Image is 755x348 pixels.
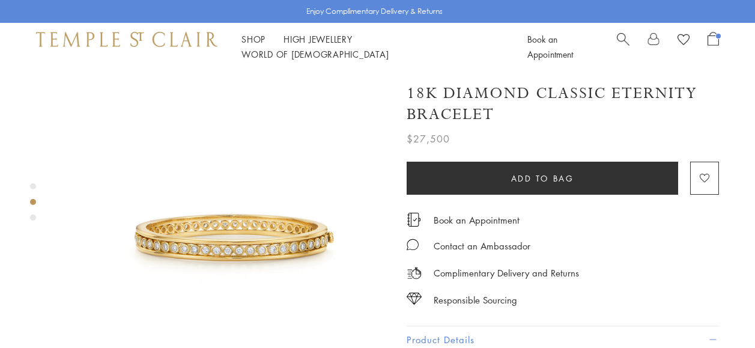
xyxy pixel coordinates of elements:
h1: 18K Diamond Classic Eternity Bracelet [407,83,719,125]
a: View Wishlist [678,32,690,50]
img: icon_sourcing.svg [407,293,422,305]
span: $27,500 [407,131,450,147]
iframe: Gorgias live chat messenger [695,292,743,336]
button: Add to bag [407,162,678,195]
div: Responsible Sourcing [434,293,517,308]
div: Contact an Ambassador [434,239,530,254]
p: Complimentary Delivery and Returns [434,266,579,281]
a: Open Shopping Bag [708,32,719,62]
a: World of [DEMOGRAPHIC_DATA]World of [DEMOGRAPHIC_DATA] [241,48,389,60]
p: Enjoy Complimentary Delivery & Returns [306,5,443,17]
a: Book an Appointment [527,33,573,60]
span: Add to bag [511,172,574,185]
div: Product gallery navigation [30,180,36,230]
img: MessageIcon-01_2.svg [407,239,419,251]
img: icon_appointment.svg [407,213,421,227]
a: ShopShop [241,33,265,45]
a: Search [617,32,629,62]
a: Book an Appointment [434,213,520,227]
nav: Main navigation [241,32,500,62]
a: High JewelleryHigh Jewellery [284,33,353,45]
img: Temple St. Clair [36,32,217,46]
img: icon_delivery.svg [407,266,422,281]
